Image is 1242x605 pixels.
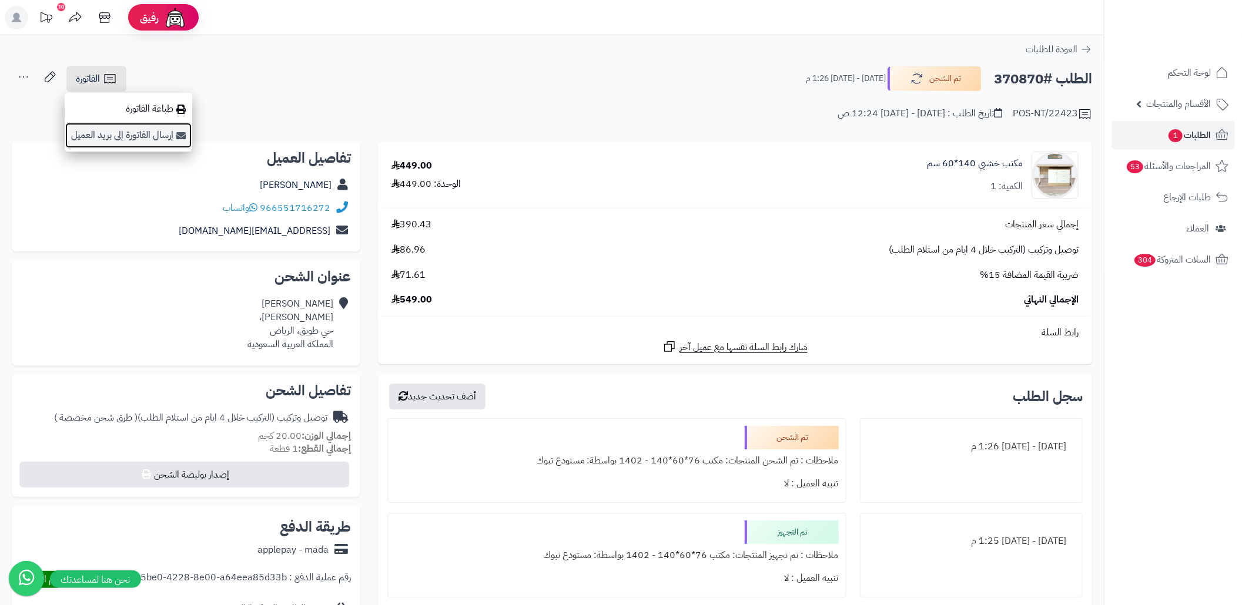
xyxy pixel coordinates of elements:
[66,66,126,92] a: الفاتورة
[994,67,1092,91] h2: الطلب #370870
[395,449,839,472] div: ملاحظات : تم الشحن المنتجات: مكتب 76*60*140 - 1402 بواسطة: مستودع تبوك
[1026,42,1077,56] span: العودة للطلبات
[389,384,486,409] button: أضف تحديث جديد
[1013,107,1092,121] div: POS-NT/22423
[1146,96,1211,112] span: الأقسام والمنتجات
[927,157,1023,170] a: مكتب خشبي 140*60 سم
[395,472,839,495] div: تنبيه العميل : لا
[19,462,349,488] button: إصدار بوليصة الشحن
[1127,160,1143,173] span: 53
[395,567,839,590] div: تنبيه العميل : لا
[888,66,982,91] button: تم الشحن
[1112,121,1235,149] a: الطلبات1
[257,543,329,557] div: applepay - mada
[1112,59,1235,87] a: لوحة التحكم
[391,218,431,231] span: 390.43
[1169,129,1183,142] span: 1
[1133,251,1211,268] span: السلات المتروكة
[391,159,432,173] div: 449.00
[1134,254,1156,267] span: 304
[1167,127,1211,143] span: الطلبات
[806,73,886,85] small: [DATE] - [DATE] 1:26 م
[391,268,426,282] span: 71.61
[889,243,1079,257] span: توصيل وتركيب (التركيب خلال 4 ايام من استلام الطلب)
[391,293,432,307] span: 549.00
[1186,220,1209,237] span: العملاء
[21,151,351,165] h2: تفاصيل العميل
[1112,246,1235,274] a: السلات المتروكة304
[980,268,1079,282] span: ضريبة القيمة المضافة 15%
[990,180,1023,193] div: الكمية: 1
[21,384,351,398] h2: تفاصيل الشحن
[65,122,192,149] a: إرسال الفاتورة إلى بريد العميل
[1167,65,1211,81] span: لوحة التحكم
[391,243,426,257] span: 86.96
[93,571,351,588] div: رقم عملية الدفع : e9e85e7c-5be0-4228-8e00-a64eea85d33b
[391,177,461,191] div: الوحدة: 449.00
[383,326,1087,340] div: رابط السلة
[223,201,257,215] a: واتساب
[868,435,1075,458] div: [DATE] - [DATE] 1:26 م
[1112,183,1235,211] a: طلبات الإرجاع
[1163,189,1211,206] span: طلبات الإرجاع
[260,178,332,192] a: [PERSON_NAME]
[1026,42,1092,56] a: العودة للطلبات
[745,426,839,449] div: تم الشحن
[679,341,808,354] span: شارك رابط السلة نفسها مع عميل آخر
[21,270,351,284] h2: عنوان الشحن
[260,201,330,215] a: 966551716272
[54,411,327,425] div: توصيل وتركيب (التركيب خلال 4 ايام من استلام الطلب)
[838,107,1002,120] div: تاريخ الطلب : [DATE] - [DATE] 12:24 ص
[302,429,351,443] strong: إجمالي الوزن:
[868,530,1075,553] div: [DATE] - [DATE] 1:25 م
[57,3,65,11] div: 10
[247,297,333,351] div: [PERSON_NAME] [PERSON_NAME]، حي طويق، الرياض المملكة العربية السعودية
[280,520,351,534] h2: طريقة الدفع
[31,6,61,32] a: تحديثات المنصة
[65,96,192,122] a: طباعة الفاتورة
[163,6,187,29] img: ai-face.png
[1013,389,1083,404] h3: سجل الطلب
[298,442,351,456] strong: إجمالي القطع:
[76,72,100,86] span: الفاتورة
[258,429,351,443] small: 20.00 كجم
[745,520,839,544] div: تم التجهيز
[662,340,808,354] a: شارك رابط السلة نفسها مع عميل آخر
[1112,214,1235,243] a: العملاء
[140,11,159,25] span: رفيق
[1024,293,1079,307] span: الإجمالي النهائي
[395,544,839,567] div: ملاحظات : تم تجهيز المنتجات: مكتب 76*60*140 - 1402 بواسطة: مستودع تبوك
[179,224,330,238] a: [EMAIL_ADDRESS][DOMAIN_NAME]
[270,442,351,456] small: 1 قطعة
[1112,152,1235,180] a: المراجعات والأسئلة53
[1032,152,1078,199] img: 1742159127-1-90x90.jpg
[1126,158,1211,174] span: المراجعات والأسئلة
[54,411,138,425] span: ( طرق شحن مخصصة )
[1005,218,1079,231] span: إجمالي سعر المنتجات
[1162,29,1231,54] img: logo-2.png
